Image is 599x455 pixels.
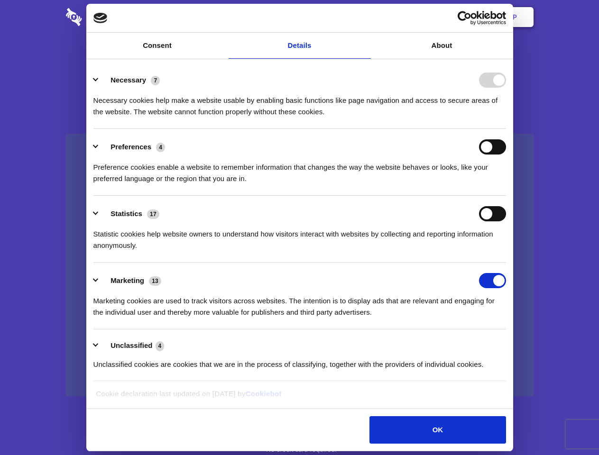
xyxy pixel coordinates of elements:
button: Marketing (13) [93,273,167,288]
iframe: Drift Widget Chat Controller [552,408,588,444]
button: Necessary (7) [93,73,166,88]
button: Unclassified (4) [93,340,170,352]
span: 4 [156,143,165,152]
div: Statistic cookies help website owners to understand how visitors interact with websites by collec... [93,221,506,251]
span: 4 [156,341,165,351]
div: Preference cookies enable a website to remember information that changes the way the website beha... [93,155,506,184]
a: Cookiebot [246,390,282,398]
label: Necessary [111,76,146,84]
h1: Eliminate Slack Data Loss. [66,43,534,77]
a: Details [229,33,371,59]
h4: Auto-redaction of sensitive data, encrypted data sharing and self-destructing private chats. Shar... [66,86,534,118]
label: Preferences [111,143,151,151]
label: Statistics [111,209,142,218]
a: About [371,33,513,59]
span: 7 [151,76,160,85]
label: Marketing [111,276,144,284]
a: Consent [86,33,229,59]
button: OK [369,416,506,444]
div: Cookie declaration last updated on [DATE] by [89,388,510,407]
a: Login [430,2,471,32]
a: Pricing [278,2,320,32]
a: Usercentrics Cookiebot - opens in a new window [423,11,506,25]
a: Contact [385,2,428,32]
div: Unclassified cookies are cookies that we are in the process of classifying, together with the pro... [93,352,506,370]
a: Wistia video thumbnail [66,134,534,397]
img: logo-wordmark-white-trans-d4663122ce5f474addd5e946df7df03e33cb6a1c49d2221995e7729f52c070b2.svg [66,8,147,26]
img: logo [93,13,108,23]
button: Statistics (17) [93,206,166,221]
span: 17 [147,209,159,219]
button: Preferences (4) [93,139,171,155]
div: Marketing cookies are used to track visitors across websites. The intention is to display ads tha... [93,288,506,318]
span: 13 [149,276,161,286]
div: Necessary cookies help make a website usable by enabling basic functions like page navigation and... [93,88,506,118]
